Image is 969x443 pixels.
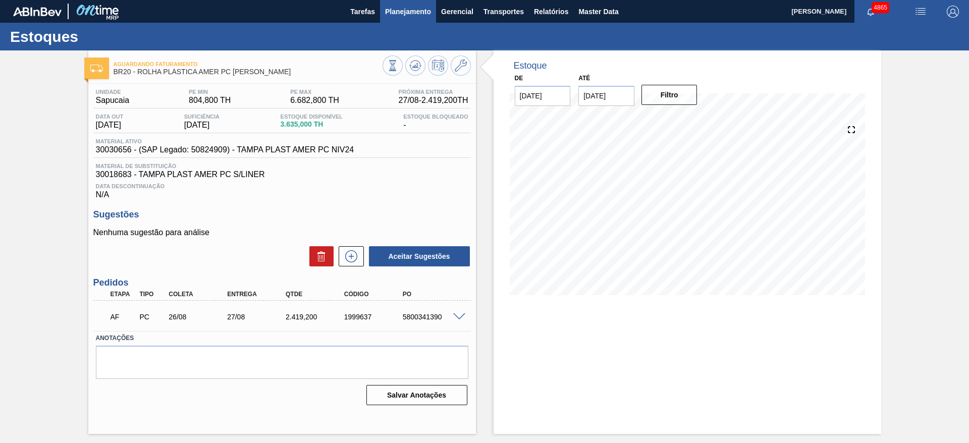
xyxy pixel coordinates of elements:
label: De [515,75,523,82]
div: Aguardando Faturamento [108,306,138,328]
div: 5800341390 [400,313,466,321]
div: 1999637 [342,313,407,321]
button: Ir ao Master Data / Geral [451,56,471,76]
div: 26/08/2025 [166,313,232,321]
span: 4865 [872,2,889,13]
h1: Estoques [10,31,189,42]
span: [DATE] [184,121,220,130]
span: 30030656 - (SAP Legado: 50824909) - TAMPA PLAST AMER PC NIV24 [96,145,354,154]
span: PE MIN [189,89,231,95]
div: Qtde [283,291,349,298]
input: dd/mm/yyyy [515,86,571,106]
div: 27/08/2025 [225,313,290,321]
div: Tipo [137,291,167,298]
span: Estoque Bloqueado [403,114,468,120]
button: Aceitar Sugestões [369,246,470,266]
span: Transportes [483,6,524,18]
span: Estoque Disponível [281,114,343,120]
button: Salvar Anotações [366,385,467,405]
div: PO [400,291,466,298]
span: Tarefas [350,6,375,18]
label: Anotações [96,331,468,346]
span: 6.682,800 TH [290,96,339,105]
span: Master Data [578,6,618,18]
div: N/A [93,179,471,199]
span: Data out [96,114,124,120]
span: [DATE] [96,121,124,130]
h3: Sugestões [93,209,471,220]
span: PE MAX [290,89,339,95]
span: Relatórios [534,6,568,18]
div: Estoque [514,61,547,71]
div: Código [342,291,407,298]
span: 27/08 - 2.419,200 TH [399,96,468,105]
label: Até [578,75,590,82]
button: Atualizar Gráfico [405,56,425,76]
span: Gerencial [441,6,473,18]
span: Próxima Entrega [399,89,468,95]
p: AF [111,313,136,321]
button: Filtro [641,85,697,105]
input: dd/mm/yyyy [578,86,634,106]
span: Data Descontinuação [96,183,468,189]
span: Suficiência [184,114,220,120]
button: Notificações [854,5,887,19]
span: Sapucaia [96,96,130,105]
img: Logout [947,6,959,18]
img: TNhmsLtSVTkK8tSr43FrP2fwEKptu5GPRR3wAAAABJRU5ErkJggg== [13,7,62,16]
button: Programar Estoque [428,56,448,76]
span: 30018683 - TAMPA PLAST AMER PC S/LINER [96,170,468,179]
div: Pedido de Compra [137,313,167,321]
div: Nova sugestão [334,246,364,266]
img: userActions [914,6,927,18]
div: Aceitar Sugestões [364,245,471,267]
span: Material ativo [96,138,354,144]
span: Aguardando Faturamento [114,61,383,67]
span: BR20 - ROLHA PLÁSTICA AMER PC SHORT [114,68,383,76]
span: Unidade [96,89,130,95]
div: Etapa [108,291,138,298]
span: Material de Substituição [96,163,468,169]
span: 3.635,000 TH [281,121,343,128]
div: 2.419,200 [283,313,349,321]
p: Nenhuma sugestão para análise [93,228,471,237]
div: Coleta [166,291,232,298]
img: Ícone [90,65,103,72]
button: Visão Geral dos Estoques [383,56,403,76]
div: - [401,114,470,130]
span: 804,800 TH [189,96,231,105]
div: Excluir Sugestões [304,246,334,266]
span: Planejamento [385,6,431,18]
h3: Pedidos [93,278,471,288]
div: Entrega [225,291,290,298]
